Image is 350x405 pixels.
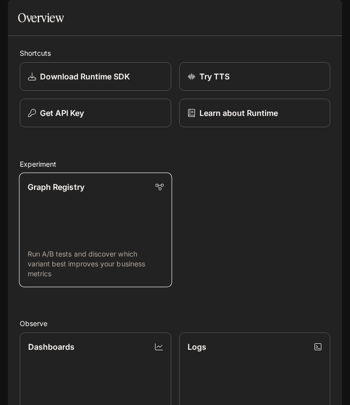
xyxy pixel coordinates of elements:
[20,48,330,58] h2: Shortcuts
[40,71,130,82] p: Download Runtime SDK
[179,62,331,91] a: Try TTS
[18,8,64,28] h1: Overview
[19,173,172,287] a: Graph RegistryRun A/B tests and discover which variant best improves your business metrics
[20,62,171,91] a: Download Runtime SDK
[199,71,230,82] p: Try TTS
[40,107,84,119] p: Get API Key
[28,249,163,279] p: Run A/B tests and discover which variant best improves your business metrics
[188,341,206,353] p: Logs
[20,159,330,169] h2: Experiment
[28,341,75,353] p: Dashboards
[179,99,331,127] a: Learn about Runtime
[20,99,171,127] button: Get API Key
[20,318,330,329] h2: Observe
[28,181,84,193] p: Graph Registry
[199,107,278,119] p: Learn about Runtime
